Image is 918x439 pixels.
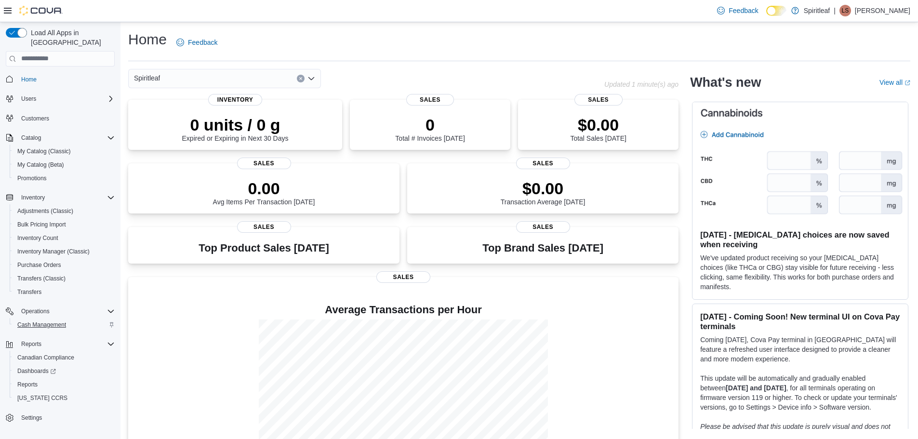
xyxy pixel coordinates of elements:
span: My Catalog (Beta) [13,159,115,171]
a: Bulk Pricing Import [13,219,70,230]
button: Users [17,93,40,105]
span: Customers [21,115,49,122]
button: Clear input [297,75,305,82]
span: Promotions [17,174,47,182]
span: Reports [13,379,115,390]
div: Lorrie S [839,5,851,16]
a: Transfers (Classic) [13,273,69,284]
a: View allExternal link [879,79,910,86]
span: Canadian Compliance [17,354,74,361]
p: We've updated product receiving so your [MEDICAL_DATA] choices (like THCa or CBG) stay visible fo... [700,253,900,292]
span: Transfers [17,288,41,296]
a: Dashboards [10,364,119,378]
button: Users [2,92,119,106]
span: Dashboards [13,365,115,377]
span: Purchase Orders [13,259,115,271]
button: My Catalog (Classic) [10,145,119,158]
span: Reports [21,340,41,348]
div: Expired or Expiring in Next 30 Days [182,115,289,142]
button: Adjustments (Classic) [10,204,119,218]
span: Transfers (Classic) [17,275,66,282]
a: My Catalog (Beta) [13,159,68,171]
span: Settings [21,414,42,422]
button: Catalog [2,131,119,145]
a: My Catalog (Classic) [13,146,75,157]
p: | [834,5,836,16]
strong: [DATE] and [DATE] [726,384,786,392]
span: Home [17,73,115,85]
span: My Catalog (Beta) [17,161,64,169]
span: Inventory Manager (Classic) [17,248,90,255]
button: Catalog [17,132,45,144]
a: Reports [13,379,41,390]
input: Dark Mode [766,6,786,16]
button: Inventory Manager (Classic) [10,245,119,258]
div: Total # Invoices [DATE] [395,115,465,142]
span: Cash Management [17,321,66,329]
button: Reports [10,378,119,391]
button: Operations [2,305,119,318]
h1: Home [128,30,167,49]
span: Inventory Count [17,234,58,242]
a: Transfers [13,286,45,298]
span: Reports [17,381,38,388]
span: Sales [376,271,430,283]
h3: [DATE] - [MEDICAL_DATA] choices are now saved when receiving [700,230,900,249]
h4: Average Transactions per Hour [136,304,671,316]
svg: External link [905,80,910,86]
span: Customers [17,112,115,124]
span: Cash Management [13,319,115,331]
span: Load All Apps in [GEOGRAPHIC_DATA] [27,28,115,47]
span: LS [842,5,849,16]
span: Operations [21,307,50,315]
div: Transaction Average [DATE] [501,179,585,206]
span: Washington CCRS [13,392,115,404]
button: Customers [2,111,119,125]
p: $0.00 [501,179,585,198]
p: 0 [395,115,465,134]
span: Users [17,93,115,105]
h3: [DATE] - Coming Soon! New terminal UI on Cova Pay terminals [700,312,900,331]
span: Sales [406,94,454,106]
span: Bulk Pricing Import [17,221,66,228]
div: Avg Items Per Transaction [DATE] [213,179,315,206]
span: Sales [237,221,291,233]
a: Promotions [13,173,51,184]
span: Home [21,76,37,83]
button: Promotions [10,172,119,185]
a: [US_STATE] CCRS [13,392,71,404]
a: Settings [17,412,46,424]
button: Operations [17,306,53,317]
span: Inventory [21,194,45,201]
a: Canadian Compliance [13,352,78,363]
button: Inventory [17,192,49,203]
button: Transfers (Classic) [10,272,119,285]
span: Users [21,95,36,103]
span: Sales [574,94,623,106]
a: Home [17,74,40,85]
button: Cash Management [10,318,119,332]
span: Reports [17,338,115,350]
span: My Catalog (Classic) [17,147,71,155]
button: Bulk Pricing Import [10,218,119,231]
p: Coming [DATE], Cova Pay terminal in [GEOGRAPHIC_DATA] will feature a refreshed user interface des... [700,335,900,364]
span: Inventory [208,94,262,106]
span: Transfers [13,286,115,298]
button: Home [2,72,119,86]
button: Transfers [10,285,119,299]
button: Inventory Count [10,231,119,245]
a: Feedback [173,33,221,52]
span: Inventory Count [13,232,115,244]
button: Inventory [2,191,119,204]
span: Catalog [17,132,115,144]
a: Customers [17,113,53,124]
button: My Catalog (Beta) [10,158,119,172]
span: Dashboards [17,367,56,375]
button: [US_STATE] CCRS [10,391,119,405]
button: Settings [2,411,119,425]
span: Feedback [729,6,758,15]
button: Canadian Compliance [10,351,119,364]
span: Sales [516,221,570,233]
a: Adjustments (Classic) [13,205,77,217]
